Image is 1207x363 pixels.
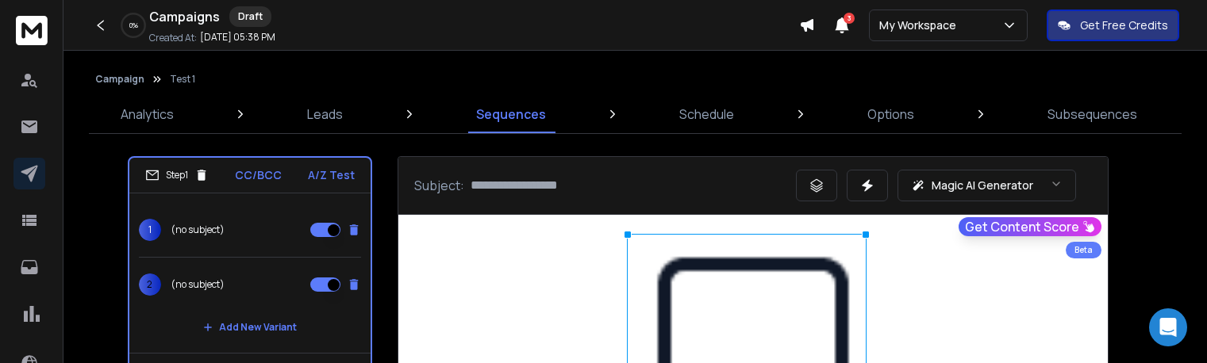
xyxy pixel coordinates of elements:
[879,17,963,33] p: My Workspace
[414,176,464,195] p: Subject:
[467,95,555,133] a: Sequences
[171,278,225,291] p: (no subject)
[932,178,1033,193] p: Magic AI Generator
[867,105,914,124] p: Options
[858,95,924,133] a: Options
[476,105,546,124] p: Sequences
[670,95,744,133] a: Schedule
[200,31,275,44] p: [DATE] 05:38 PM
[149,7,220,26] h1: Campaigns
[1047,105,1137,124] p: Subsequences
[1047,10,1179,41] button: Get Free Credits
[307,105,343,124] p: Leads
[95,73,144,86] button: Campaign
[844,13,855,24] span: 3
[298,95,352,133] a: Leads
[111,95,183,133] a: Analytics
[139,219,161,241] span: 1
[1066,242,1101,258] div: Beta
[121,105,174,124] p: Analytics
[308,167,355,183] p: A/Z Test
[149,32,197,44] p: Created At:
[235,167,282,183] p: CC/BCC
[129,21,138,30] p: 0 %
[229,6,271,27] div: Draft
[898,170,1076,201] button: Magic AI Generator
[1038,95,1147,133] a: Subsequences
[171,224,225,236] p: (no subject)
[679,105,734,124] p: Schedule
[1149,308,1187,346] div: Open Intercom Messenger
[145,168,209,182] div: Step 1
[170,73,195,86] p: Test 1
[1080,17,1168,33] p: Get Free Credits
[959,217,1101,236] button: Get Content Score
[139,273,161,296] span: 2
[190,311,309,343] button: Add New Variant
